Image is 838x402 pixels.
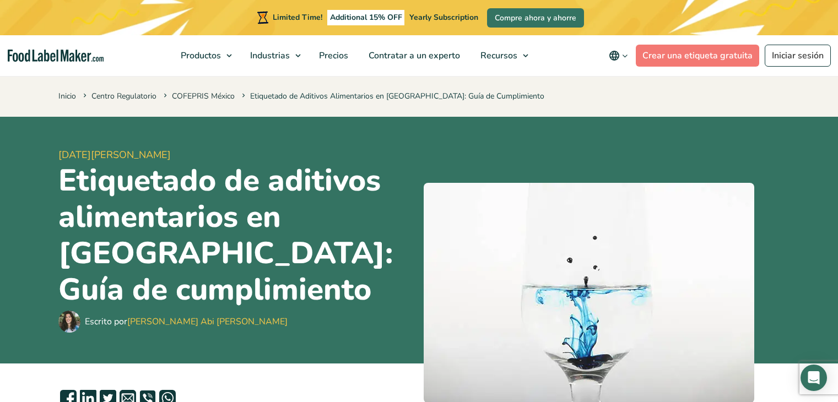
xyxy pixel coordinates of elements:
a: Precios [309,35,356,76]
a: Contratar a un experto [359,35,468,76]
span: Yearly Subscription [409,12,478,23]
a: Crear una etiqueta gratuita [636,45,759,67]
a: Productos [171,35,237,76]
a: Industrias [240,35,306,76]
a: Centro Regulatorio [91,91,156,101]
span: Contratar a un experto [365,50,461,62]
span: Precios [316,50,349,62]
span: Limited Time! [273,12,322,23]
a: Compre ahora y ahorre [487,8,584,28]
a: Recursos [471,35,534,76]
span: Industrias [247,50,291,62]
a: Iniciar sesión [765,45,831,67]
span: Etiquetado de Aditivos Alimentarios en [GEOGRAPHIC_DATA]: Guía de Cumplimiento [240,91,544,101]
div: Open Intercom Messenger [801,365,827,391]
span: [DATE][PERSON_NAME] [58,148,415,162]
span: Productos [177,50,222,62]
a: Inicio [58,91,76,101]
span: Recursos [477,50,518,62]
a: [PERSON_NAME] Abi [PERSON_NAME] [127,316,288,328]
a: COFEPRIS México [172,91,235,101]
span: Additional 15% OFF [327,10,405,25]
div: Escrito por [85,315,288,328]
img: Maria Abi Hanna - Etiquetadora de alimentos [58,311,80,333]
h1: Etiquetado de aditivos alimentarios en [GEOGRAPHIC_DATA]: Guía de cumplimiento [58,162,415,308]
